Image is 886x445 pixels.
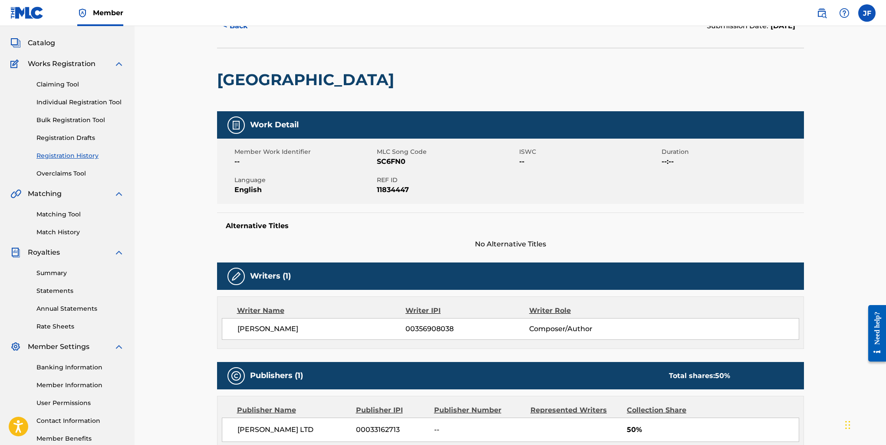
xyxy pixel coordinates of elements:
[231,120,241,130] img: Work Detail
[234,185,375,195] span: English
[36,363,124,372] a: Banking Information
[237,306,406,316] div: Writer Name
[237,324,406,334] span: [PERSON_NAME]
[669,371,730,381] div: Total shares:
[93,8,123,18] span: Member
[10,247,21,258] img: Royalties
[234,176,375,185] span: Language
[627,425,799,435] span: 50%
[36,434,124,443] a: Member Benefits
[231,271,241,282] img: Writers
[36,133,124,143] a: Registration Drafts
[114,342,124,352] img: expand
[28,247,60,258] span: Royalties
[36,116,124,125] a: Bulk Registration Tool
[237,425,350,435] span: [PERSON_NAME] LTD
[36,399,124,408] a: User Permissions
[250,120,299,130] h5: Work Detail
[707,21,795,31] div: Submission Date:
[405,324,529,334] span: 00356908038
[114,59,124,69] img: expand
[36,286,124,296] a: Statements
[377,147,517,156] span: MLC Song Code
[217,70,399,90] h2: [GEOGRAPHIC_DATA]
[226,222,795,230] h5: Alternative Titles
[519,147,659,156] span: ISWC
[843,403,886,445] iframe: Chat Widget
[28,59,96,69] span: Works Registration
[217,15,269,37] button: < Back
[836,4,853,22] div: Help
[858,4,876,22] div: User Menu
[28,38,55,48] span: Catalog
[10,342,21,352] img: Member Settings
[530,405,620,415] div: Represented Writers
[217,239,804,249] span: No Alternative Titles
[715,372,730,380] span: 50 %
[845,412,850,438] div: Drag
[662,147,802,156] span: Duration
[237,405,349,415] div: Publisher Name
[862,296,886,371] iframe: Resource Center
[817,8,827,18] img: search
[36,228,124,237] a: Match History
[231,371,241,381] img: Publishers
[36,381,124,390] a: Member Information
[377,176,517,185] span: REF ID
[114,189,124,199] img: expand
[813,4,830,22] a: Public Search
[529,324,642,334] span: Composer/Author
[519,156,659,167] span: --
[36,98,124,107] a: Individual Registration Tool
[356,425,428,435] span: 00033162713
[662,156,802,167] span: --:--
[36,269,124,278] a: Summary
[627,405,711,415] div: Collection Share
[36,80,124,89] a: Claiming Tool
[36,322,124,331] a: Rate Sheets
[114,247,124,258] img: expand
[36,416,124,425] a: Contact Information
[405,306,529,316] div: Writer IPI
[356,405,428,415] div: Publisher IPI
[234,147,375,156] span: Member Work Identifier
[28,342,89,352] span: Member Settings
[234,156,375,167] span: --
[10,38,55,48] a: CatalogCatalog
[28,189,62,199] span: Matching
[377,185,517,195] span: 11834447
[10,38,21,48] img: Catalog
[377,156,517,167] span: SC6FN0
[250,371,303,381] h5: Publishers (1)
[36,151,124,160] a: Registration History
[10,189,21,199] img: Matching
[434,405,524,415] div: Publisher Number
[36,169,124,178] a: Overclaims Tool
[36,304,124,313] a: Annual Statements
[529,306,642,316] div: Writer Role
[10,59,22,69] img: Works Registration
[36,210,124,219] a: Matching Tool
[10,7,44,19] img: MLC Logo
[434,425,524,435] span: --
[77,8,88,18] img: Top Rightsholder
[839,8,850,18] img: help
[10,17,63,27] a: SummarySummary
[250,271,291,281] h5: Writers (1)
